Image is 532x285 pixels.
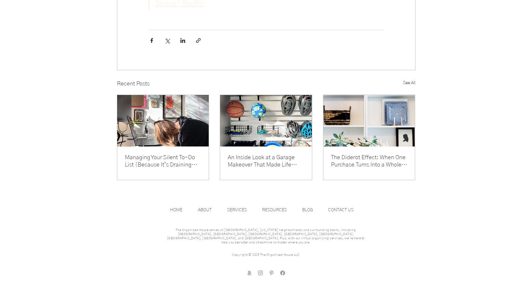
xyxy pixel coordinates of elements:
span: The Organized House serves all [GEOGRAPHIC_DATA], [US_STATE] neighborhoods and surrounding towns,... [167,228,365,244]
nav: Site [167,205,366,215]
img: Pinterest [268,270,275,276]
a: ABOUT [195,205,224,215]
p: RESOURCES [259,205,290,215]
ul: Social Bar [246,270,286,276]
button: Share via link [195,37,201,44]
img: Instagram [257,270,264,276]
a: An Inside Look at a Garage Makeover That Made Life Easier [228,154,304,169]
p: CONTACT US [325,205,357,215]
a: HOME [167,205,195,215]
button: Share via LinkedIn [180,37,186,44]
a: RESOURCES [259,205,299,215]
a: BLOG [299,205,325,215]
p: ABOUT [195,205,215,215]
img: The Diderot Effect: When One Purchase Turns Into a Whole New Look (and More Stuff!) [323,95,415,146]
a: SERVICES [224,205,259,215]
p: HOME [167,205,185,215]
span: Copyright © 2025 The Organized House LLC [232,253,299,256]
a: Managing Your Silent To-Do List (Because It’s Draining Your Energy) [125,154,201,169]
p: SERVICES [224,205,250,215]
img: facebook [279,270,286,276]
a: The Diderot Effect: When One Purchase Turns Into a Whole New Look (and More Stuff!) [331,154,407,169]
img: Managing Your Silent To-Do List (Because It’s Draining Your Energy) [117,95,209,146]
h2: Recent Posts [117,80,150,88]
a: CONTACT US [325,205,366,215]
button: Share via Facebook [149,37,155,44]
a: See All [403,80,415,88]
p: BLOG [299,205,316,215]
img: amazon store front [246,270,253,276]
img: An Inside Look at a Garage Makeover That Made Life Easier [220,95,312,146]
button: Share via X (Twitter) [164,37,170,44]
